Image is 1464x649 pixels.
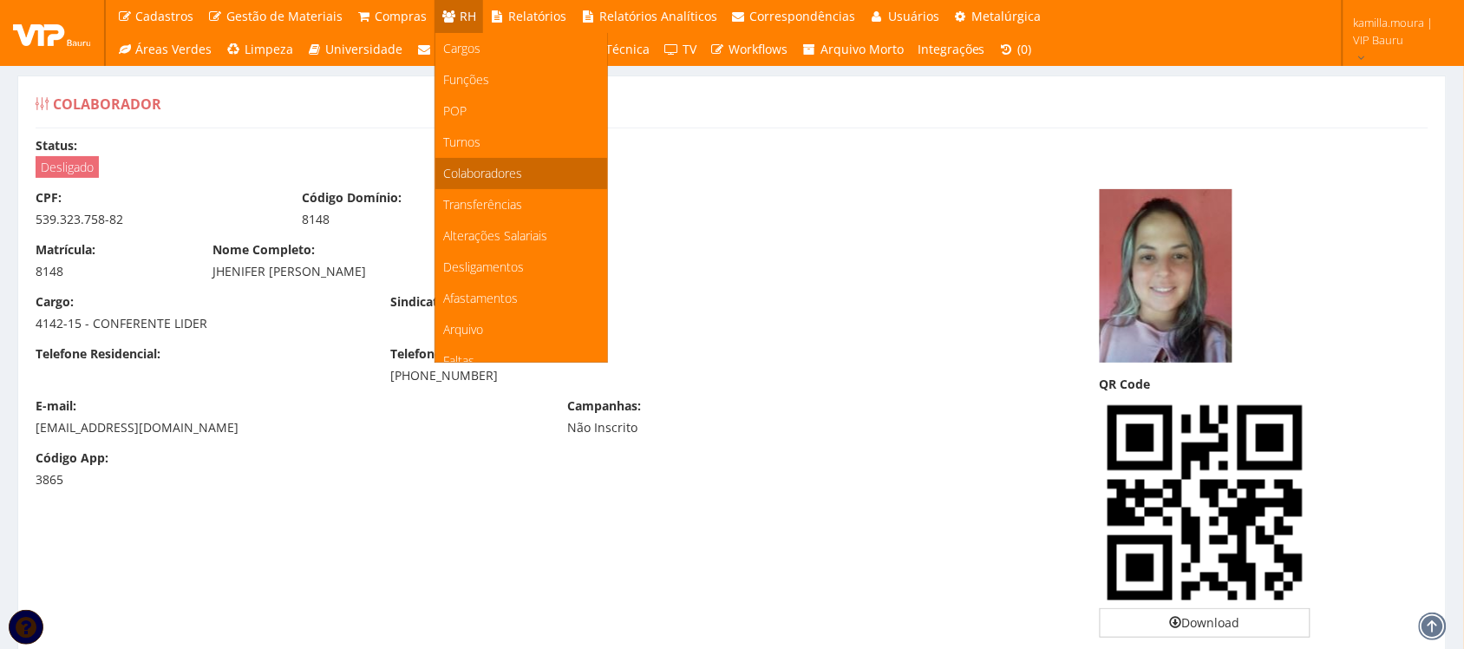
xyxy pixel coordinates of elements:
[390,367,719,384] div: [PHONE_NUMBER]
[410,33,513,66] a: Campanhas
[36,211,276,228] div: 539.323.758-82
[213,241,316,259] label: Nome Completo:
[568,397,642,415] label: Campanhas:
[460,8,476,24] span: RH
[795,33,912,66] a: Arquivo Morto
[226,8,343,24] span: Gestão de Materiais
[1018,41,1032,57] span: (0)
[888,8,939,24] span: Usuários
[729,41,788,57] span: Workflows
[750,8,856,24] span: Correspondências
[444,321,484,338] span: Arquivo
[435,345,607,377] a: Faltas
[444,352,475,369] span: Faltas
[599,8,717,24] span: Relatórios Analíticos
[13,20,91,46] img: logo
[245,41,293,57] span: Limpeza
[435,127,607,158] a: Turnos
[390,345,490,363] label: Telefone Celular:
[435,95,607,127] a: POP
[444,290,519,306] span: Afastamentos
[1100,608,1310,638] a: Download
[435,220,607,252] a: Alterações Salariais
[36,137,77,154] label: Status:
[435,189,607,220] a: Transferências
[110,33,219,66] a: Áreas Verdes
[213,263,897,280] div: JHENIFER [PERSON_NAME]
[918,41,985,57] span: Integrações
[911,33,992,66] a: Integrações
[377,293,732,315] div: SINTRAMOJU;
[683,41,696,57] span: TV
[435,252,607,283] a: Desligamentos
[302,211,542,228] div: 8148
[36,419,542,436] div: [EMAIL_ADDRESS][DOMAIN_NAME]
[568,419,808,436] div: Não Inscrito
[36,156,99,178] span: Desligado
[444,134,481,150] span: Turnos
[376,8,428,24] span: Compras
[444,40,481,56] span: Cargos
[390,293,449,311] label: Sindicato:
[435,158,607,189] a: Colaboradores
[36,397,76,415] label: E-mail:
[435,64,607,95] a: Funções
[657,33,704,66] a: TV
[36,293,74,311] label: Cargo:
[435,33,607,64] a: Cargos
[326,41,403,57] span: Universidade
[136,8,194,24] span: Cadastros
[444,165,523,181] span: Colaboradores
[1100,189,1232,363] img: jheniffercapturar-16704448836390f75316749.JPG
[435,283,607,314] a: Afastamentos
[36,189,62,206] label: CPF:
[444,227,548,244] span: Alterações Salariais
[703,33,795,66] a: Workflows
[444,71,490,88] span: Funções
[972,8,1042,24] span: Metalúrgica
[1100,376,1151,393] label: QR Code
[136,41,212,57] span: Áreas Verdes
[992,33,1039,66] a: (0)
[1100,397,1310,608] img: O1GyqwyAAAAAElFTkSuQmCC
[36,449,108,467] label: Código App:
[36,345,160,363] label: Telefone Residencial:
[820,41,904,57] span: Arquivo Morto
[435,314,607,345] a: Arquivo
[509,8,567,24] span: Relatórios
[219,33,301,66] a: Limpeza
[36,471,187,488] div: 3865
[302,189,402,206] label: Código Domínio:
[36,241,95,259] label: Matrícula:
[53,95,161,114] span: Colaborador
[444,259,525,275] span: Desligamentos
[444,196,523,213] span: Transferências
[444,102,467,119] span: POP
[36,315,364,332] div: 4142-15 - CONFERENTE LIDER
[36,263,187,280] div: 8148
[1354,14,1441,49] span: kamilla.moura | VIP Bauru
[300,33,410,66] a: Universidade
